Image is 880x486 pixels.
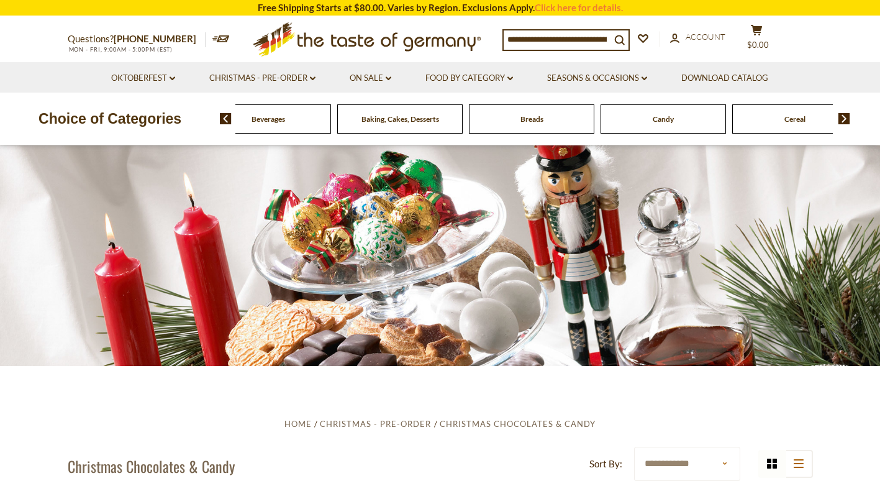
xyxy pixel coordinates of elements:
[209,71,315,85] a: Christmas - PRE-ORDER
[68,46,173,53] span: MON - FRI, 9:00AM - 5:00PM (EST)
[670,30,725,44] a: Account
[440,419,596,429] a: Christmas Chocolates & Candy
[738,24,776,55] button: $0.00
[111,71,175,85] a: Oktoberfest
[320,419,431,429] a: Christmas - PRE-ORDER
[686,32,725,42] span: Account
[838,113,850,124] img: next arrow
[520,114,543,124] a: Breads
[747,40,769,50] span: $0.00
[653,114,674,124] a: Candy
[784,114,805,124] a: Cereal
[681,71,768,85] a: Download Catalog
[252,114,285,124] a: Beverages
[589,456,622,472] label: Sort By:
[535,2,623,13] a: Click here for details.
[220,113,232,124] img: previous arrow
[547,71,647,85] a: Seasons & Occasions
[425,71,513,85] a: Food By Category
[114,33,196,44] a: [PHONE_NUMBER]
[68,31,206,47] p: Questions?
[361,114,439,124] a: Baking, Cakes, Desserts
[284,419,312,429] a: Home
[350,71,391,85] a: On Sale
[68,457,235,475] h1: Christmas Chocolates & Candy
